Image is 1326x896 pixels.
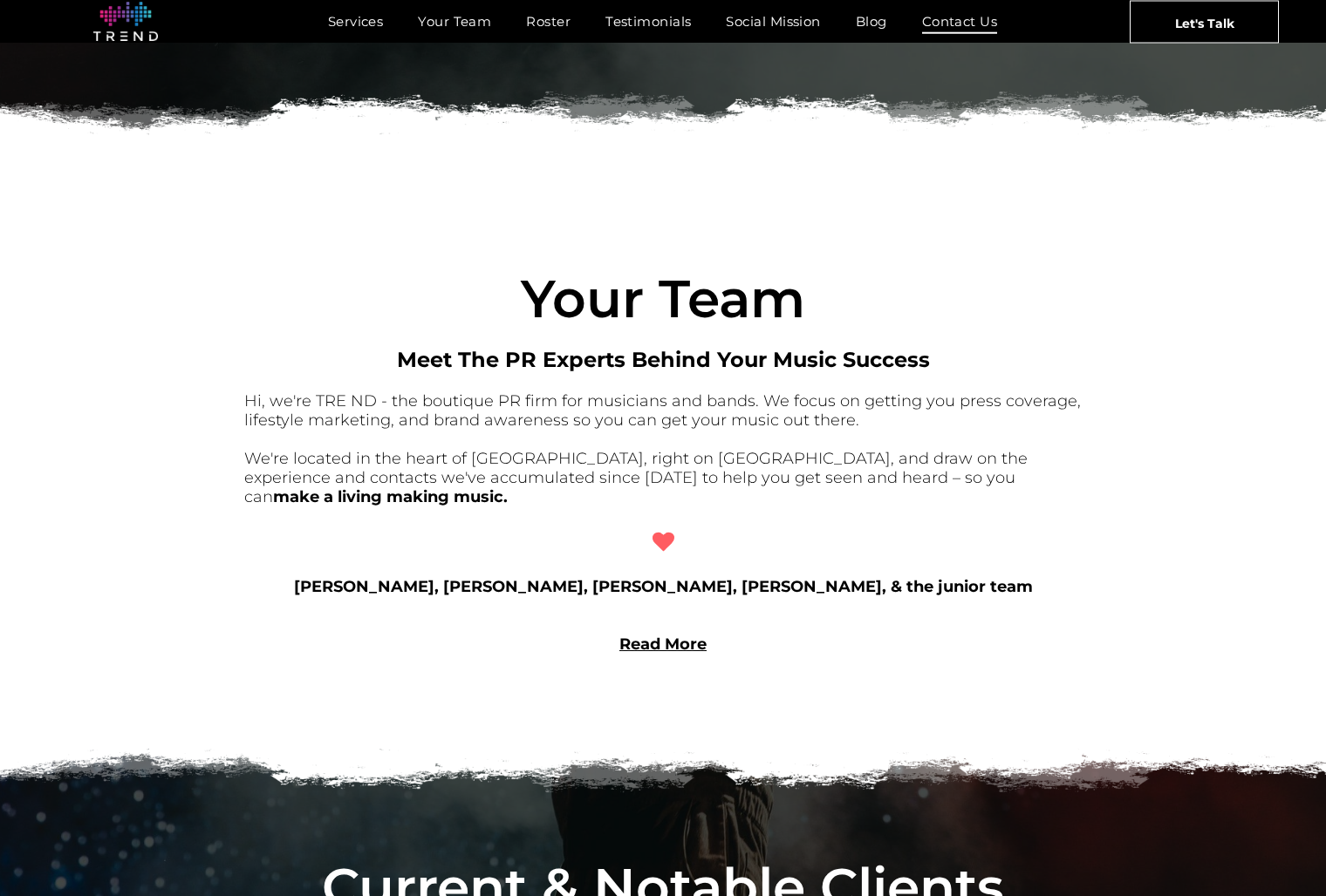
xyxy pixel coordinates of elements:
[1175,1,1234,44] span: Let's Talk
[400,9,509,34] a: Your Team
[619,635,707,654] a: Read More
[521,267,687,330] span: Your T
[1012,694,1326,896] iframe: Chat Widget
[588,9,708,34] a: Testimonials
[687,267,805,330] span: eam
[509,9,588,34] a: Roster
[922,9,998,34] span: Contact Us
[244,449,1028,506] font: We're located in the heart of [GEOGRAPHIC_DATA], right on [GEOGRAPHIC_DATA], and draw on the expe...
[838,9,905,34] a: Blog
[273,487,508,506] b: make a living making music.
[708,9,837,34] a: Social Mission
[905,9,1015,34] a: Contact Us
[311,9,401,34] a: Services
[244,391,1081,430] font: Hi, we're TRE ND - the boutique PR firm for musicians and bands. We focus on getting you press co...
[294,577,1033,596] b: [PERSON_NAME], [PERSON_NAME], [PERSON_NAME], [PERSON_NAME], & the junior team
[93,2,158,42] img: logo
[397,347,930,372] span: Meet The PR Experts Behind Your Music Success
